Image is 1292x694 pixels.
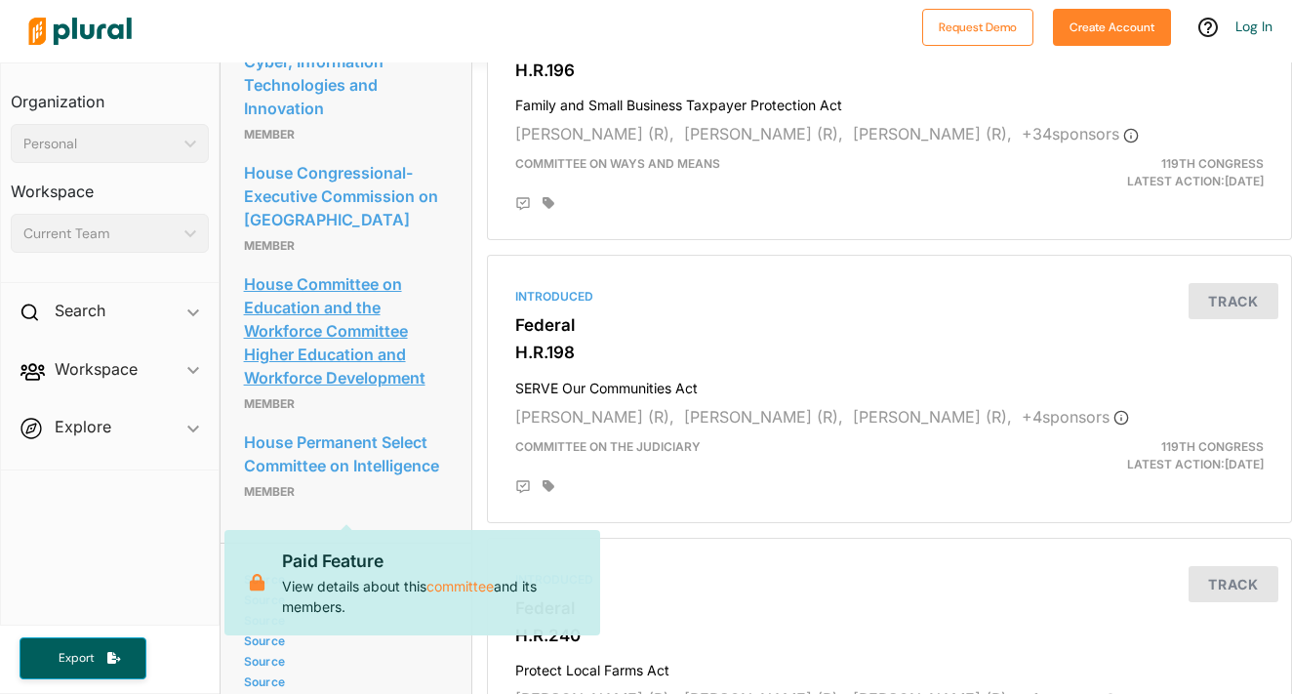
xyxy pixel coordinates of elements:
button: Track [1189,283,1278,319]
a: Source [244,654,443,669]
h3: Federal [515,315,1264,335]
a: Source [244,633,443,648]
div: Current Team [23,224,177,244]
a: Create Account [1053,16,1171,36]
p: Member [244,234,449,258]
button: Request Demo [922,9,1033,46]
span: [PERSON_NAME] (R), [684,407,843,427]
p: Member [244,123,449,146]
span: [PERSON_NAME] (R), [515,124,674,143]
button: Export [20,637,146,679]
p: Paid Feature [282,549,585,574]
span: Export [45,650,107,667]
h3: Organization [11,73,209,116]
h3: H.R.240 [515,626,1264,645]
span: 119th Congress [1161,439,1264,454]
a: House Committee on Education and the Workforce Committee Higher Education and Workforce Development [244,269,449,392]
div: Add Position Statement [515,196,531,212]
div: Introduced [515,571,1264,589]
div: Latest Action: [DATE] [1019,438,1278,473]
span: 119th Congress [1161,156,1264,171]
p: Member [244,392,449,416]
p: Member [244,480,449,504]
h3: H.R.196 [515,61,1264,80]
a: House Permanent Select Committee on Intelligence [244,428,449,480]
span: + 4 sponsor s [1022,407,1129,427]
a: House Congressional-Executive Commission on [GEOGRAPHIC_DATA] [244,158,449,234]
span: + 34 sponsor s [1022,124,1139,143]
p: View details about this and its members. [282,549,585,617]
button: Create Account [1053,9,1171,46]
div: Introduced [515,288,1264,306]
button: Track [1189,566,1278,602]
div: Latest Action: [DATE] [1019,155,1278,190]
span: [PERSON_NAME] (R), [853,407,1012,427]
h2: Search [55,300,105,321]
h3: H.R.198 [515,343,1264,362]
span: [PERSON_NAME] (R), [853,124,1012,143]
div: Add Position Statement [515,479,531,495]
div: Add tags [543,479,554,493]
h3: Workspace [11,163,209,206]
h4: SERVE Our Communities Act [515,371,1264,397]
h3: Federal [515,598,1264,618]
span: Committee on the Judiciary [515,439,701,454]
h4: Protect Local Farms Act [515,653,1264,679]
a: committee [426,575,494,597]
div: Personal [23,134,177,154]
h4: Family and Small Business Taxpayer Protection Act [515,88,1264,114]
span: [PERSON_NAME] (R), [684,124,843,143]
a: Source [244,674,443,689]
div: Add tags [543,196,554,210]
a: Request Demo [922,16,1033,36]
a: Log In [1235,18,1272,35]
span: [PERSON_NAME] (R), [515,407,674,427]
span: Committee on Ways and Means [515,156,720,171]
